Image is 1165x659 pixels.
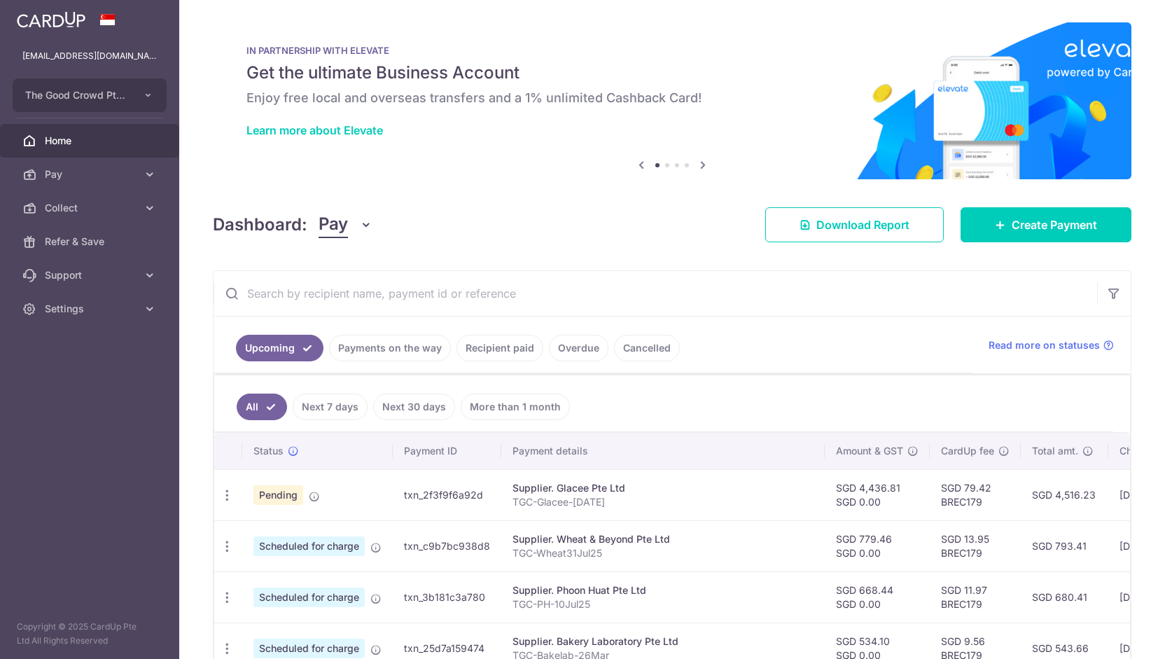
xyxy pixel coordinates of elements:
[989,338,1114,352] a: Read more on statuses
[825,520,930,571] td: SGD 779.46 SGD 0.00
[45,134,137,148] span: Home
[1021,469,1108,520] td: SGD 4,516.23
[253,639,365,658] span: Scheduled for charge
[1021,571,1108,623] td: SGD 680.41
[456,335,543,361] a: Recipient paid
[45,235,137,249] span: Refer & Save
[765,207,944,242] a: Download Report
[13,78,167,112] button: The Good Crowd Pte Ltd
[512,546,814,560] p: TGC-Wheat31Jul25
[253,485,303,505] span: Pending
[214,271,1097,316] input: Search by recipient name, payment id or reference
[213,22,1131,179] img: Renovation banner
[45,167,137,181] span: Pay
[237,394,287,420] a: All
[941,444,994,458] span: CardUp fee
[319,211,372,238] button: Pay
[930,469,1021,520] td: SGD 79.42 BREC179
[1012,216,1097,233] span: Create Payment
[25,88,129,102] span: The Good Crowd Pte Ltd
[253,588,365,607] span: Scheduled for charge
[1021,520,1108,571] td: SGD 793.41
[393,433,501,469] th: Payment ID
[512,481,814,495] div: Supplier. Glacee Pte Ltd
[393,520,501,571] td: txn_c9b7bc938d8
[501,433,825,469] th: Payment details
[512,532,814,546] div: Supplier. Wheat & Beyond Pte Ltd
[512,634,814,648] div: Supplier. Bakery Laboratory Pte Ltd
[825,571,930,623] td: SGD 668.44 SGD 0.00
[825,469,930,520] td: SGD 4,436.81 SGD 0.00
[989,338,1100,352] span: Read more on statuses
[930,571,1021,623] td: SGD 11.97 BREC179
[836,444,903,458] span: Amount & GST
[246,45,1098,56] p: IN PARTNERSHIP WITH ELEVATE
[213,212,307,237] h4: Dashboard:
[1075,617,1151,652] iframe: Opens a widget where you can find more information
[236,335,323,361] a: Upcoming
[393,469,501,520] td: txn_2f3f9f6a92d
[393,571,501,623] td: txn_3b181c3a780
[45,302,137,316] span: Settings
[253,444,284,458] span: Status
[329,335,451,361] a: Payments on the way
[17,11,85,28] img: CardUp
[1032,444,1078,458] span: Total amt.
[319,211,348,238] span: Pay
[614,335,680,361] a: Cancelled
[549,335,608,361] a: Overdue
[373,394,455,420] a: Next 30 days
[512,597,814,611] p: TGC-PH-10Jul25
[253,536,365,556] span: Scheduled for charge
[246,123,383,137] a: Learn more about Elevate
[961,207,1131,242] a: Create Payment
[512,583,814,597] div: Supplier. Phoon Huat Pte Ltd
[816,216,909,233] span: Download Report
[45,268,137,282] span: Support
[512,495,814,509] p: TGC-Glacee-[DATE]
[930,520,1021,571] td: SGD 13.95 BREC179
[461,394,570,420] a: More than 1 month
[246,90,1098,106] h6: Enjoy free local and overseas transfers and a 1% unlimited Cashback Card!
[45,201,137,215] span: Collect
[246,62,1098,84] h5: Get the ultimate Business Account
[293,394,368,420] a: Next 7 days
[22,49,157,63] p: [EMAIL_ADDRESS][DOMAIN_NAME]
